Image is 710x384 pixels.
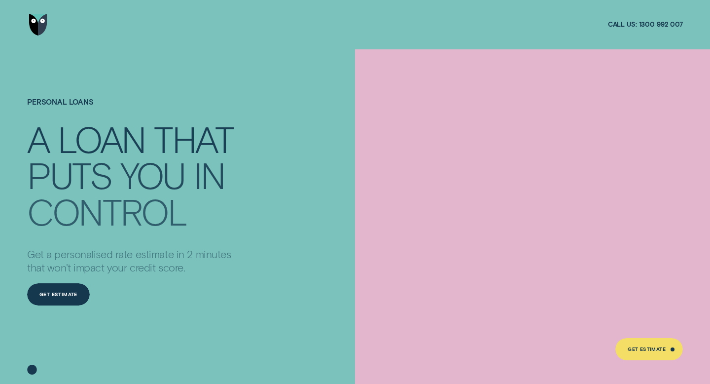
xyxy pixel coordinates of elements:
a: Get Estimate [615,338,683,360]
div: THAT [154,121,233,156]
span: 1300 992 007 [639,20,683,29]
p: Get a personalised rate estimate in 2 minutes that won't impact your credit score. [27,247,241,274]
span: Call us: [608,20,637,29]
div: CONTROL [27,194,186,229]
h1: Personal Loans [27,98,241,121]
div: PUTS [27,157,112,192]
h4: A LOAN THAT PUTS YOU IN CONTROL [27,120,241,224]
div: A [27,121,49,156]
div: IN [194,157,225,192]
a: Call us:1300 992 007 [608,20,683,29]
div: YOU [120,157,185,192]
img: Wisr [29,14,47,36]
div: LOAN [58,121,145,156]
a: Get Estimate [27,283,90,306]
